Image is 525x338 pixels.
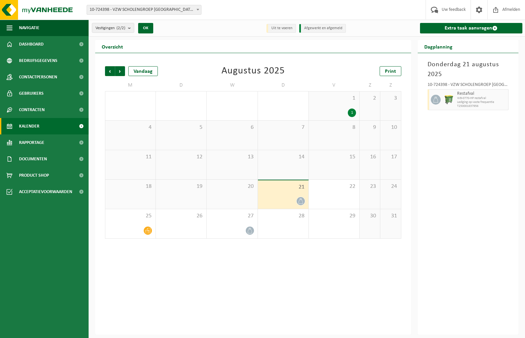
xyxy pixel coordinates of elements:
[348,109,356,117] div: 1
[19,52,57,69] span: Bedrijfsgegevens
[261,184,305,191] span: 21
[159,124,203,131] span: 5
[19,20,39,36] span: Navigatie
[363,124,377,131] span: 9
[261,153,305,161] span: 14
[384,124,397,131] span: 10
[87,5,201,14] span: 10-724398 - VZW SCHOLENGROEP SINT-MICHIEL - VISO CAMPUS POLENPLEIN - ROESELARE
[384,183,397,190] span: 24
[109,183,152,190] span: 18
[109,153,152,161] span: 11
[299,24,346,33] li: Afgewerkt en afgemeld
[420,23,523,33] a: Extra taak aanvragen
[457,91,507,96] span: Restafval
[384,95,397,102] span: 3
[159,183,203,190] span: 19
[210,124,254,131] span: 6
[210,153,254,161] span: 13
[258,79,309,91] td: D
[363,212,377,220] span: 30
[95,23,125,33] span: Vestigingen
[312,183,356,190] span: 22
[19,184,72,200] span: Acceptatievoorwaarden
[309,79,360,91] td: V
[312,124,356,131] span: 8
[19,167,49,184] span: Product Shop
[428,83,509,89] div: 10-724398 - VZW SCHOLENGROEP [GEOGRAPHIC_DATA] CAMPUS [GEOGRAPHIC_DATA] - [GEOGRAPHIC_DATA]
[457,100,507,104] span: Lediging op vaste frequentie
[266,24,296,33] li: Uit te voeren
[457,104,507,108] span: T250001637956
[19,102,45,118] span: Contracten
[116,26,125,30] count: (2/2)
[261,212,305,220] span: 28
[159,212,203,220] span: 26
[87,5,201,15] span: 10-724398 - VZW SCHOLENGROEP SINT-MICHIEL - VISO CAMPUS POLENPLEIN - ROESELARE
[363,183,377,190] span: 23
[363,95,377,102] span: 2
[384,212,397,220] span: 31
[92,23,134,33] button: Vestigingen(2/2)
[19,69,57,85] span: Contactpersonen
[385,69,396,74] span: Print
[444,95,454,105] img: WB-0770-HPE-GN-50
[380,79,401,91] td: Z
[210,183,254,190] span: 20
[105,66,115,76] span: Vorige
[312,212,356,220] span: 29
[312,153,356,161] span: 15
[109,212,152,220] span: 25
[19,134,44,151] span: Rapportage
[19,118,39,134] span: Kalender
[128,66,158,76] div: Vandaag
[384,153,397,161] span: 17
[95,40,130,53] h2: Overzicht
[312,95,356,102] span: 1
[156,79,207,91] td: D
[418,40,459,53] h2: Dagplanning
[138,23,153,33] button: OK
[360,79,380,91] td: Z
[261,124,305,131] span: 7
[105,79,156,91] td: M
[428,60,509,79] h3: Donderdag 21 augustus 2025
[19,36,44,52] span: Dashboard
[457,96,507,100] span: WB-0770-HP restafval
[363,153,377,161] span: 16
[19,151,47,167] span: Documenten
[159,153,203,161] span: 12
[19,85,44,102] span: Gebruikers
[380,66,401,76] a: Print
[109,124,152,131] span: 4
[210,212,254,220] span: 27
[207,79,258,91] td: W
[221,66,285,76] div: Augustus 2025
[115,66,125,76] span: Volgende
